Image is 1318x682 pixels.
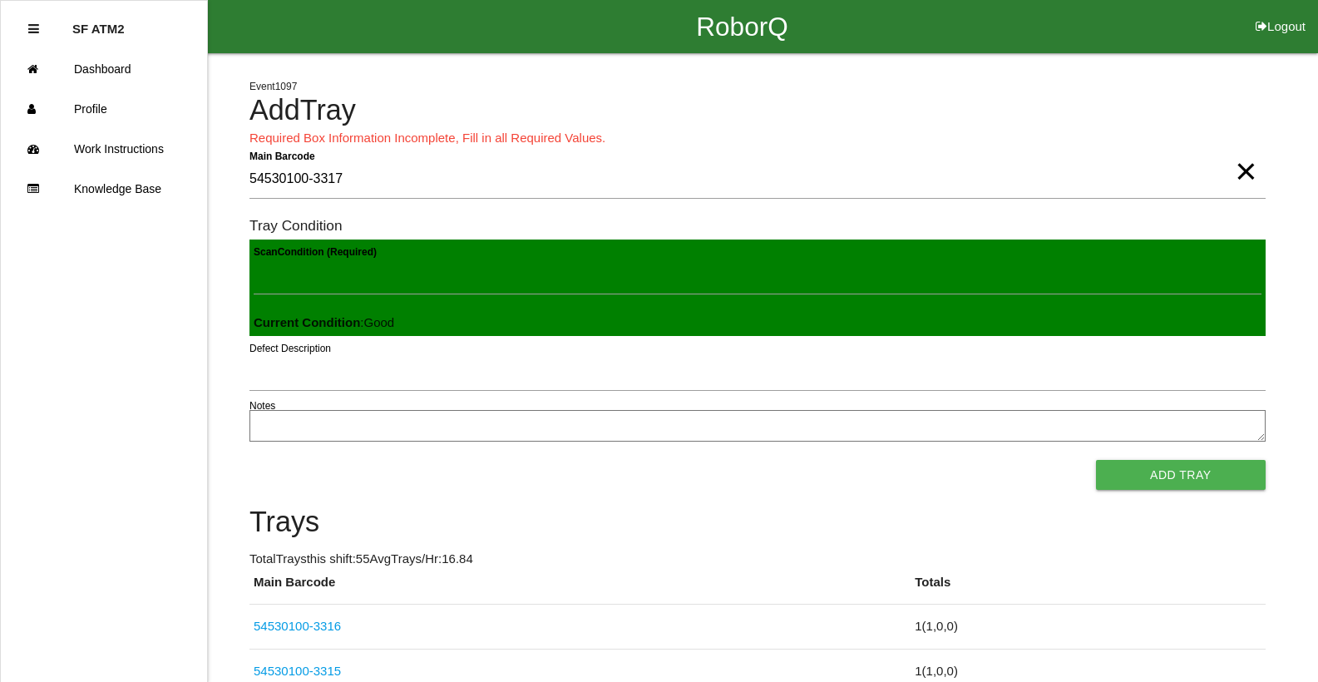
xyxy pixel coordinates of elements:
input: Required [249,161,1266,199]
p: Required Box Information Incomplete, Fill in all Required Values. [249,129,1266,148]
h6: Tray Condition [249,218,1266,234]
a: Work Instructions [1,129,207,169]
div: Close [28,9,39,49]
label: Notes [249,398,275,413]
span: Clear Input [1235,138,1256,171]
p: SF ATM2 [72,9,125,36]
a: 54530100-3316 [254,619,341,633]
td: 1 ( 1 , 0 , 0 ) [911,605,1265,650]
a: 54530100-3315 [254,664,341,678]
span: Event 1097 [249,81,297,92]
span: : Good [254,315,394,329]
b: Main Barcode [249,150,315,161]
a: Knowledge Base [1,169,207,209]
th: Totals [911,573,1265,605]
b: Current Condition [254,315,360,329]
b: Scan Condition (Required) [254,245,377,257]
h4: Add Tray [249,95,1266,126]
p: Total Trays this shift: 55 Avg Trays /Hr: 16.84 [249,550,1266,569]
label: Defect Description [249,341,331,356]
a: Profile [1,89,207,129]
th: Main Barcode [249,573,911,605]
button: Add Tray [1096,460,1266,490]
a: Dashboard [1,49,207,89]
h4: Trays [249,507,1266,538]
